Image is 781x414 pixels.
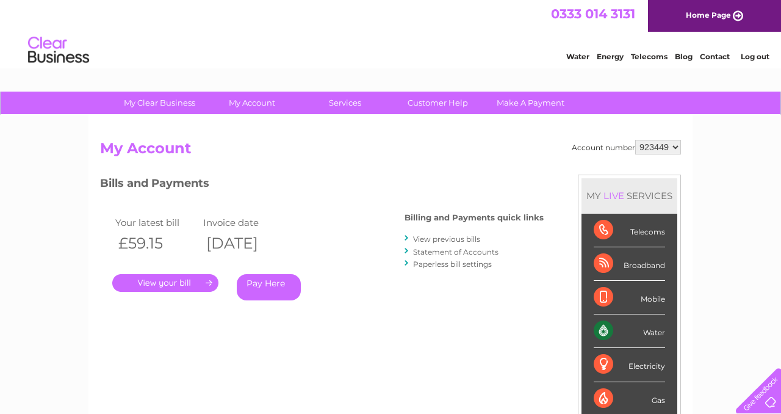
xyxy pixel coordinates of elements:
div: Clear Business is a trading name of Verastar Limited (registered in [GEOGRAPHIC_DATA] No. 3667643... [103,7,680,59]
div: Telecoms [594,214,665,247]
a: My Clear Business [109,92,210,114]
a: Statement of Accounts [413,247,498,256]
a: Blog [675,52,693,61]
a: Water [566,52,589,61]
div: Electricity [594,348,665,382]
a: My Account [202,92,303,114]
a: 0333 014 3131 [551,6,635,21]
td: Your latest bill [112,214,200,231]
a: Paperless bill settings [413,260,492,269]
a: Customer Help [387,92,488,114]
th: £59.15 [112,231,200,256]
div: MY SERVICES [581,178,677,213]
a: Log out [741,52,769,61]
div: Account number [572,140,681,154]
a: View previous bills [413,234,480,244]
img: logo.png [27,32,90,69]
th: [DATE] [200,231,288,256]
div: Broadband [594,247,665,281]
a: Make A Payment [480,92,581,114]
h2: My Account [100,140,681,163]
div: LIVE [601,190,627,202]
div: Water [594,314,665,348]
a: Energy [597,52,624,61]
td: Invoice date [200,214,288,231]
a: . [112,274,218,292]
a: Services [295,92,395,114]
a: Contact [700,52,730,61]
h4: Billing and Payments quick links [405,213,544,222]
div: Mobile [594,281,665,314]
a: Telecoms [631,52,668,61]
a: Pay Here [237,274,301,300]
h3: Bills and Payments [100,175,544,196]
